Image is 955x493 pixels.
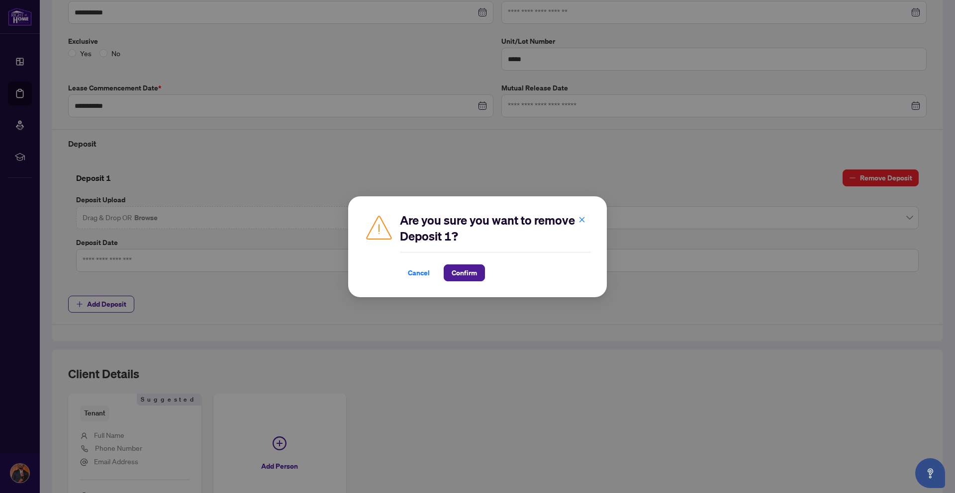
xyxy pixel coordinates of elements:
button: Open asap [915,458,945,488]
span: close [578,216,585,223]
button: Cancel [400,264,438,281]
button: Confirm [444,264,485,281]
h2: Are you sure you want to remove Deposit 1? [400,212,591,244]
span: Cancel [408,265,430,281]
img: Caution Icon [364,212,394,242]
span: Confirm [452,265,477,281]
